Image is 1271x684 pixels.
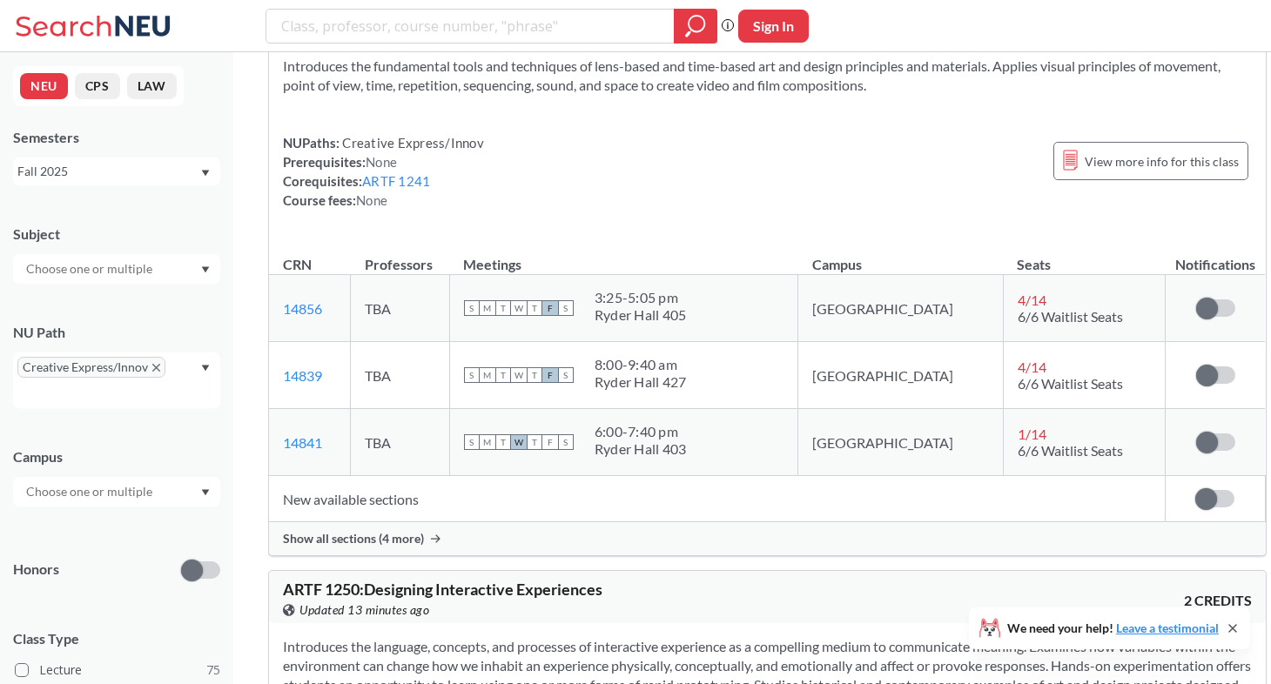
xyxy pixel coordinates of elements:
svg: Dropdown arrow [201,266,210,273]
span: We need your help! [1007,622,1219,634]
span: F [542,300,558,316]
span: S [464,300,480,316]
td: TBA [351,409,450,476]
div: Dropdown arrow [13,477,220,506]
span: S [558,367,574,383]
div: Ryder Hall 405 [595,306,687,324]
span: Show all sections (4 more) [283,531,424,547]
input: Choose one or multiple [17,258,164,279]
span: Updated 13 minutes ago [299,600,429,620]
div: Show all sections (4 more) [269,522,1266,555]
span: M [480,434,495,450]
td: [GEOGRAPHIC_DATA] [798,275,1004,342]
a: ARTF 1241 [362,173,430,189]
span: S [464,434,480,450]
div: Dropdown arrow [13,254,220,284]
svg: Dropdown arrow [201,365,210,372]
div: Creative Express/InnovX to remove pillDropdown arrow [13,352,220,408]
div: NU Path [13,323,220,342]
div: Ryder Hall 427 [595,373,687,391]
span: 6/6 Waitlist Seats [1018,375,1123,392]
span: Creative Express/Innov [340,135,484,151]
span: W [511,300,527,316]
span: 6/6 Waitlist Seats [1018,442,1123,459]
span: F [542,367,558,383]
span: T [527,300,542,316]
svg: Dropdown arrow [201,489,210,496]
span: T [527,434,542,450]
span: T [495,367,511,383]
div: Subject [13,225,220,244]
button: NEU [20,73,68,99]
span: Class Type [13,629,220,648]
div: magnifying glass [674,9,717,44]
span: S [558,434,574,450]
span: 4 / 14 [1018,359,1046,375]
section: Introduces the fundamental tools and techniques of lens-based and time-based art and design princ... [283,57,1252,95]
button: Sign In [738,10,809,43]
span: View more info for this class [1085,151,1239,172]
a: Leave a testimonial [1116,620,1219,635]
span: 4 / 14 [1018,292,1046,308]
span: S [464,367,480,383]
div: Fall 2025 [17,162,199,181]
span: 2 CREDITS [1184,591,1252,610]
td: [GEOGRAPHIC_DATA] [798,342,1004,409]
span: M [480,300,495,316]
button: CPS [75,73,120,99]
a: 14856 [283,300,322,317]
svg: magnifying glass [685,14,706,38]
span: T [495,300,511,316]
div: NUPaths: Prerequisites: Corequisites: Course fees: [283,133,484,210]
span: T [527,367,542,383]
span: W [511,367,527,383]
a: 14839 [283,367,322,384]
svg: Dropdown arrow [201,170,210,177]
td: TBA [351,342,450,409]
div: 8:00 - 9:40 am [595,356,687,373]
div: 3:25 - 5:05 pm [595,289,687,306]
a: 14841 [283,434,322,451]
span: W [511,434,527,450]
span: 6/6 Waitlist Seats [1018,308,1123,325]
th: Campus [798,238,1004,275]
span: S [558,300,574,316]
input: Choose one or multiple [17,481,164,502]
div: Ryder Hall 403 [595,440,687,458]
span: M [480,367,495,383]
td: New available sections [269,476,1166,522]
span: 75 [206,661,220,680]
th: Professors [351,238,450,275]
th: Notifications [1166,238,1265,275]
label: Lecture [15,659,220,681]
th: Meetings [449,238,797,275]
div: Campus [13,447,220,466]
div: CRN [283,255,312,274]
p: Honors [13,560,59,580]
span: Creative Express/InnovX to remove pill [17,357,165,378]
span: T [495,434,511,450]
td: TBA [351,275,450,342]
span: 1 / 14 [1018,426,1046,442]
span: None [356,192,387,208]
div: Semesters [13,128,220,147]
svg: X to remove pill [152,364,160,372]
td: [GEOGRAPHIC_DATA] [798,409,1004,476]
th: Seats [1003,238,1165,275]
div: Fall 2025Dropdown arrow [13,158,220,185]
div: 6:00 - 7:40 pm [595,423,687,440]
span: F [542,434,558,450]
span: None [366,154,397,170]
button: LAW [127,73,177,99]
input: Class, professor, course number, "phrase" [279,11,662,41]
span: ARTF 1250 : Designing Interactive Experiences [283,580,602,599]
